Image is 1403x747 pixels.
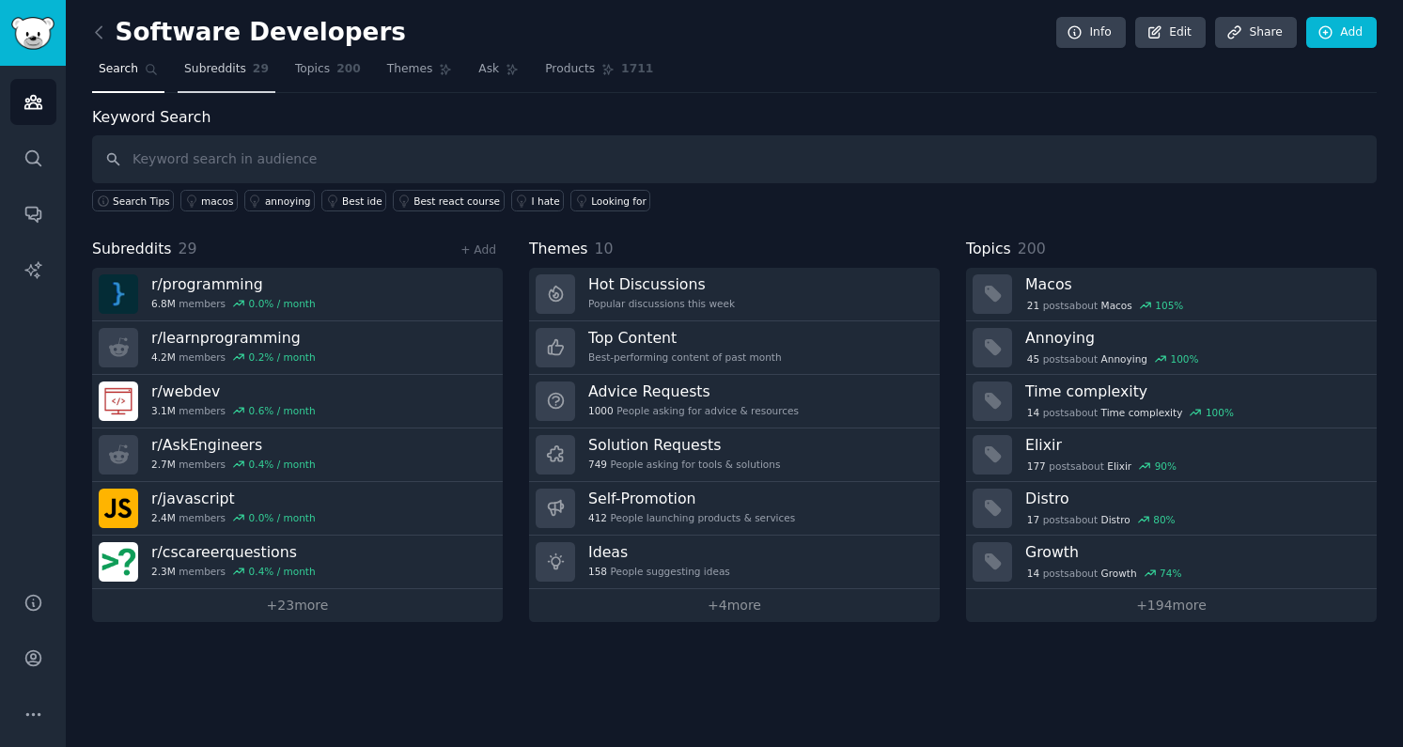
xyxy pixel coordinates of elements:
div: macos [201,195,233,208]
span: Topics [966,238,1011,261]
a: Search [92,54,164,93]
span: Products [545,61,595,78]
div: 0.0 % / month [249,511,316,524]
a: Advice Requests1000People asking for advice & resources [529,375,940,428]
a: Subreddits29 [178,54,275,93]
span: 158 [588,565,607,578]
div: 0.0 % / month [249,297,316,310]
h3: Ideas [588,542,730,562]
h3: r/ webdev [151,381,316,401]
a: Best react course [393,190,504,211]
span: 412 [588,511,607,524]
a: Ideas158People suggesting ideas [529,536,940,589]
h3: Growth [1025,542,1364,562]
div: Best ide [342,195,382,208]
button: Search Tips [92,190,174,211]
div: post s about [1025,458,1178,475]
div: 0.4 % / month [249,458,316,471]
span: Growth [1101,567,1137,580]
span: Topics [295,61,330,78]
span: 45 [1027,352,1039,366]
div: 0.4 % / month [249,565,316,578]
span: Search [99,61,138,78]
h3: r/ cscareerquestions [151,542,316,562]
a: Info [1056,17,1126,49]
h2: Software Developers [92,18,406,48]
a: r/AskEngineers2.7Mmembers0.4% / month [92,428,503,482]
div: 100 % [1170,352,1198,366]
span: Themes [529,238,588,261]
span: Time complexity [1101,406,1183,419]
a: Ask [472,54,525,93]
h3: Annoying [1025,328,1364,348]
a: Elixir177postsaboutElixir90% [966,428,1377,482]
span: 3.1M [151,404,176,417]
div: members [151,297,316,310]
div: People asking for tools & solutions [588,458,780,471]
a: Hot DiscussionsPopular discussions this week [529,268,940,321]
span: Elixir [1107,459,1131,473]
div: Looking for [591,195,647,208]
a: +194more [966,589,1377,622]
a: Add [1306,17,1377,49]
span: 2.7M [151,458,176,471]
span: 29 [179,240,197,257]
div: post s about [1025,404,1236,421]
div: I hate [532,195,560,208]
h3: r/ javascript [151,489,316,508]
span: Ask [478,61,499,78]
h3: Hot Discussions [588,274,735,294]
div: members [151,565,316,578]
span: 2.4M [151,511,176,524]
a: Distro17postsaboutDistro80% [966,482,1377,536]
img: javascript [99,489,138,528]
a: r/webdev3.1Mmembers0.6% / month [92,375,503,428]
h3: Distro [1025,489,1364,508]
div: 74 % [1160,567,1181,580]
a: Annoying45postsaboutAnnoying100% [966,321,1377,375]
div: 0.6 % / month [249,404,316,417]
a: +4more [529,589,940,622]
div: post s about [1025,350,1200,367]
a: Themes [381,54,460,93]
h3: Solution Requests [588,435,780,455]
img: GummySearch logo [11,17,55,50]
span: 177 [1027,459,1046,473]
a: annoying [244,190,315,211]
span: Themes [387,61,433,78]
img: programming [99,274,138,314]
a: I hate [511,190,565,211]
a: Macos21postsaboutMacos105% [966,268,1377,321]
h3: r/ programming [151,274,316,294]
h3: Advice Requests [588,381,799,401]
div: members [151,511,316,524]
span: Annoying [1101,352,1147,366]
a: Edit [1135,17,1206,49]
span: 21 [1027,299,1039,312]
a: Looking for [570,190,650,211]
h3: Elixir [1025,435,1364,455]
a: r/cscareerquestions2.3Mmembers0.4% / month [92,536,503,589]
a: r/learnprogramming4.2Mmembers0.2% / month [92,321,503,375]
label: Keyword Search [92,108,210,126]
div: 90 % [1155,459,1177,473]
span: 4.2M [151,350,176,364]
span: 29 [253,61,269,78]
a: Growth14postsaboutGrowth74% [966,536,1377,589]
a: Share [1215,17,1296,49]
div: People launching products & services [588,511,795,524]
span: 14 [1027,567,1039,580]
a: r/javascript2.4Mmembers0.0% / month [92,482,503,536]
a: Best ide [321,190,386,211]
span: 200 [1018,240,1046,257]
div: members [151,458,316,471]
span: 6.8M [151,297,176,310]
div: 100 % [1206,406,1234,419]
span: Subreddits [184,61,246,78]
a: Solution Requests749People asking for tools & solutions [529,428,940,482]
a: +23more [92,589,503,622]
span: 749 [588,458,607,471]
div: members [151,350,316,364]
div: post s about [1025,565,1183,582]
a: Time complexity14postsaboutTime complexity100% [966,375,1377,428]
